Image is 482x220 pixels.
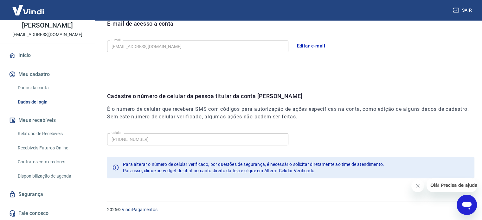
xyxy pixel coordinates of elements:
[112,38,120,42] label: E-mail
[15,127,87,140] a: Relatório de Recebíveis
[8,67,87,81] button: Meu cadastro
[15,96,87,109] a: Dados de login
[15,170,87,183] a: Disponibilização de agenda
[107,92,474,100] p: Cadastre o número de celular da pessoa titular da conta [PERSON_NAME]
[8,113,87,127] button: Meus recebíveis
[15,81,87,94] a: Dados da conta
[22,22,73,29] p: [PERSON_NAME]
[411,179,424,192] iframe: Fechar mensagem
[107,206,467,213] p: 2025 ©
[122,207,157,212] a: Vindi Pagamentos
[123,162,384,167] span: Para alterar o número de celular verificado, por questões de segurança, é necessário solicitar di...
[457,195,477,215] iframe: Botão para abrir a janela de mensagens
[293,39,329,53] button: Editar e-mail
[8,187,87,201] a: Segurança
[123,168,316,173] span: Para isso, clique no widget do chat no canto direito da tela e clique em Alterar Celular Verificado.
[107,105,474,121] h6: É o número de celular que receberá SMS com códigos para autorização de ações específicas na conta...
[12,31,82,38] p: [EMAIL_ADDRESS][DOMAIN_NAME]
[4,4,53,9] span: Olá! Precisa de ajuda?
[112,130,122,135] label: Celular
[15,141,87,154] a: Recebíveis Futuros Online
[15,155,87,168] a: Contratos com credores
[8,0,49,20] img: Vindi
[107,19,174,28] p: E-mail de acesso a conta
[427,178,477,192] iframe: Mensagem da empresa
[8,48,87,62] a: Início
[452,4,474,16] button: Sair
